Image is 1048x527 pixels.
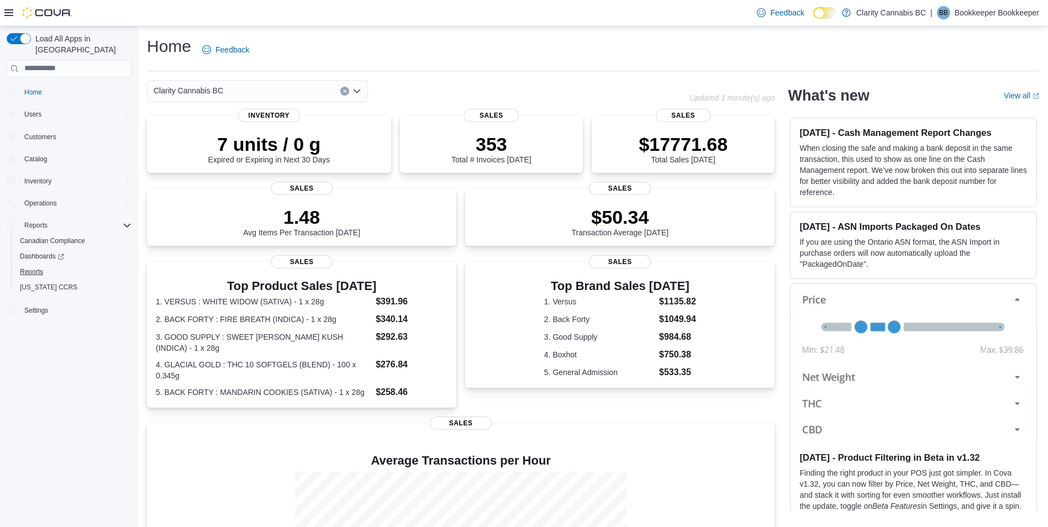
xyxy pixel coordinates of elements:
[156,296,371,307] dt: 1. VERSUS : WHITE WIDOW (SATIVA) - 1 x 28g
[20,152,51,166] button: Catalog
[430,417,492,430] span: Sales
[11,264,136,280] button: Reports
[544,314,655,325] dt: 2. Back Forty
[20,197,131,210] span: Operations
[24,177,51,186] span: Inventory
[376,295,447,308] dd: $391.96
[572,206,669,237] div: Transaction Average [DATE]
[799,143,1028,198] p: When closing the safe and making a bank deposit in the same transaction, this used to show as one...
[770,7,804,18] span: Feedback
[813,7,836,19] input: Dark Mode
[451,133,531,155] p: 353
[589,255,651,268] span: Sales
[659,366,696,379] dd: $533.35
[799,467,1028,523] p: Finding the right product in your POS just got simpler. In Cova v1.32, you can now filter by Pric...
[11,280,136,295] button: [US_STATE] CCRS
[589,182,651,195] span: Sales
[11,249,136,264] a: Dashboards
[1004,91,1039,100] a: View allExternal link
[15,265,131,278] span: Reports
[752,2,808,24] a: Feedback
[15,265,48,278] a: Reports
[20,304,52,317] a: Settings
[20,236,85,245] span: Canadian Compliance
[208,133,330,164] div: Expired or Expiring in Next 30 Days
[2,302,136,318] button: Settings
[11,233,136,249] button: Canadian Compliance
[872,502,921,510] em: Beta Features
[208,133,330,155] p: 7 units / 0 g
[544,349,655,360] dt: 4. Boxhot
[20,267,43,276] span: Reports
[659,348,696,361] dd: $750.38
[2,151,136,167] button: Catalog
[20,175,56,188] button: Inventory
[156,359,371,381] dt: 4. GLACIAL GOLD : THC 10 SOFTGELS (BLEND) - 100 x 0.345g
[689,93,775,102] p: Updated 1 minute(s) ago
[15,250,69,263] a: Dashboards
[20,130,131,144] span: Customers
[15,234,89,247] a: Canadian Compliance
[376,313,447,326] dd: $340.14
[20,219,131,232] span: Reports
[147,35,191,57] h1: Home
[20,85,131,99] span: Home
[24,155,47,164] span: Catalog
[271,255,333,268] span: Sales
[238,109,300,122] span: Inventory
[15,234,131,247] span: Canadian Compliance
[544,280,696,293] h3: Top Brand Sales [DATE]
[352,87,361,96] button: Open list of options
[544,331,655,342] dt: 3. Good Supply
[856,6,926,19] p: Clarity Cannabis BC
[198,39,254,61] a: Feedback
[799,221,1028,232] h3: [DATE] - ASN Imports Packaged On Dates
[7,80,131,347] nav: Complex example
[376,386,447,399] dd: $258.46
[243,206,360,228] p: 1.48
[154,84,223,97] span: Clarity Cannabis BC
[156,454,766,467] h4: Average Transactions per Hour
[799,452,1028,463] h3: [DATE] - Product Filtering in Beta in v1.32
[2,196,136,211] button: Operations
[15,250,131,263] span: Dashboards
[20,303,131,317] span: Settings
[2,84,136,100] button: Home
[937,6,950,19] div: Bookkeeper Bookkeeper
[2,173,136,189] button: Inventory
[544,367,655,378] dt: 5. General Admission
[2,129,136,145] button: Customers
[31,33,131,55] span: Load All Apps in [GEOGRAPHIC_DATA]
[799,236,1028,270] p: If you are using the Ontario ASN format, the ASN Import in purchase orders will now automatically...
[24,306,48,315] span: Settings
[572,206,669,228] p: $50.34
[20,219,52,232] button: Reports
[20,197,61,210] button: Operations
[20,152,131,166] span: Catalog
[451,133,531,164] div: Total # Invoices [DATE]
[376,330,447,344] dd: $292.63
[799,127,1028,138] h3: [DATE] - Cash Management Report Changes
[24,110,41,119] span: Users
[955,6,1039,19] p: Bookkeeper Bookkeeper
[20,252,64,261] span: Dashboards
[2,107,136,122] button: Users
[243,206,360,237] div: Avg Items Per Transaction [DATE]
[788,87,869,104] h2: What's new
[24,88,42,97] span: Home
[659,295,696,308] dd: $1135.82
[24,199,57,208] span: Operations
[20,283,77,292] span: [US_STATE] CCRS
[20,108,46,121] button: Users
[271,182,333,195] span: Sales
[15,281,131,294] span: Washington CCRS
[544,296,655,307] dt: 1. Versus
[22,7,72,18] img: Cova
[639,133,728,164] div: Total Sales [DATE]
[376,358,447,371] dd: $276.84
[20,108,131,121] span: Users
[639,133,728,155] p: $17771.68
[656,109,710,122] span: Sales
[340,87,349,96] button: Clear input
